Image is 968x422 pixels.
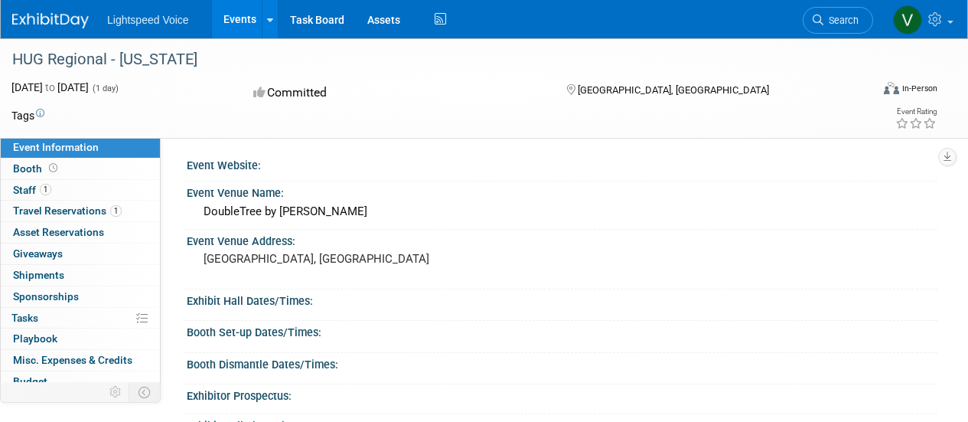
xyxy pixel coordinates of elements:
[884,82,899,94] img: Format-Inperson.png
[11,81,89,93] span: [DATE] [DATE]
[1,159,160,179] a: Booth
[1,308,160,329] a: Tasks
[1,180,160,201] a: Staff1
[110,205,122,217] span: 1
[187,384,937,404] div: Exhibitor Prospectus:
[249,80,542,106] div: Committed
[1,329,160,349] a: Playbook
[187,182,937,201] div: Event Venue Name:
[803,7,873,34] a: Search
[13,269,64,281] span: Shipments
[578,84,769,96] span: [GEOGRAPHIC_DATA], [GEOGRAPHIC_DATA]
[46,162,60,174] span: Booth not reserved yet
[187,230,937,249] div: Event Venue Address:
[1,371,160,392] a: Budget
[91,83,119,93] span: (1 day)
[13,141,99,153] span: Event Information
[13,290,79,303] span: Sponsorships
[13,332,57,345] span: Playbook
[107,14,189,26] span: Lightspeed Voice
[1,350,160,371] a: Misc. Expenses & Credits
[204,252,483,266] pre: [GEOGRAPHIC_DATA], [GEOGRAPHIC_DATA]
[1,201,160,221] a: Travel Reservations1
[187,353,937,372] div: Booth Dismantle Dates/Times:
[901,83,937,94] div: In-Person
[43,81,57,93] span: to
[129,382,161,402] td: Toggle Event Tabs
[895,108,937,116] div: Event Rating
[40,184,51,195] span: 1
[13,354,132,366] span: Misc. Expenses & Credits
[187,290,937,309] div: Exhibit Hall Dates/Times:
[103,382,129,402] td: Personalize Event Tab Strip
[893,5,922,34] img: Veronika Perkowski
[13,247,63,260] span: Giveaways
[1,265,160,286] a: Shipments
[1,222,160,243] a: Asset Reservations
[1,244,160,264] a: Giveaways
[198,200,926,224] div: DoubleTree by [PERSON_NAME]
[11,108,44,123] td: Tags
[12,13,89,28] img: ExhibitDay
[1,137,160,158] a: Event Information
[13,204,122,217] span: Travel Reservations
[13,184,51,196] span: Staff
[823,15,859,26] span: Search
[187,154,937,173] div: Event Website:
[187,321,937,340] div: Booth Set-up Dates/Times:
[1,286,160,307] a: Sponsorships
[11,312,38,324] span: Tasks
[13,226,104,238] span: Asset Reservations
[802,80,937,103] div: Event Format
[13,162,60,175] span: Booth
[13,375,47,388] span: Budget
[7,46,859,74] div: HUG Regional - [US_STATE]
